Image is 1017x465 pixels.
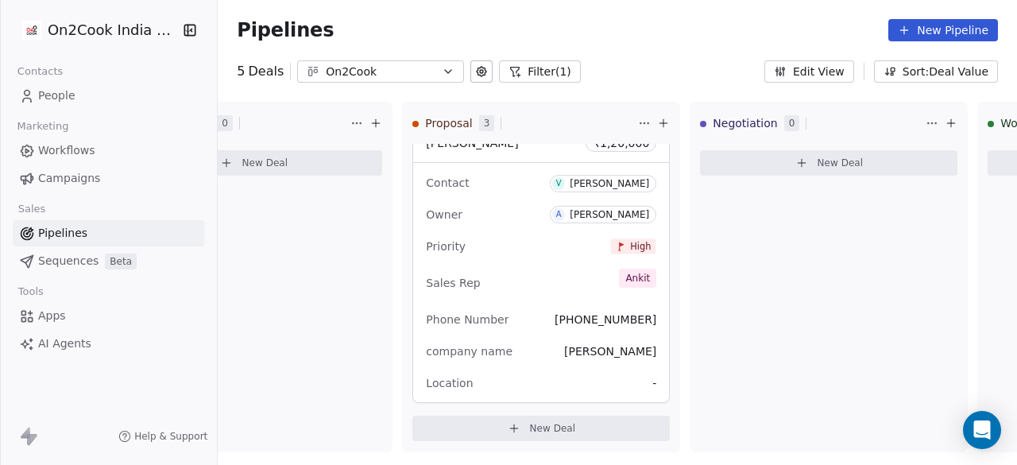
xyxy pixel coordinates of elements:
[556,177,562,190] div: V
[713,115,777,131] span: Negotiation
[125,150,382,176] button: New Deal
[700,150,957,176] button: New Deal
[556,208,562,221] div: A
[426,240,466,253] span: Priority
[963,411,1001,449] div: Open Intercom Messenger
[11,280,50,304] span: Tools
[19,17,172,44] button: On2Cook India Pvt. Ltd.
[426,208,462,221] span: Owner
[619,269,656,288] span: Ankit
[818,157,864,169] span: New Deal
[570,209,649,220] div: [PERSON_NAME]
[564,345,656,358] span: [PERSON_NAME]
[888,19,998,41] button: New Pipeline
[555,313,656,326] span: [PHONE_NUMBER]
[237,62,284,81] div: 5
[13,248,204,274] a: SequencesBeta
[652,375,656,391] span: -
[764,60,854,83] button: Edit View
[412,123,670,403] div: [PERSON_NAME]₹1,20,000ContactV[PERSON_NAME]OwnerA[PERSON_NAME]PriorityHighSales RepAnkitPhone Num...
[426,377,473,389] span: Location
[412,416,670,441] button: New Deal
[425,115,472,131] span: Proposal
[784,115,800,131] span: 0
[13,331,204,357] a: AI Agents
[13,303,204,329] a: Apps
[217,115,233,131] span: 0
[38,87,75,104] span: People
[874,60,998,83] button: Sort: Deal Value
[570,178,649,189] div: [PERSON_NAME]
[125,103,347,144] div: 0
[426,345,512,358] span: company name
[105,254,137,269] span: Beta
[426,277,480,289] span: Sales Rep
[134,430,207,443] span: Help & Support
[38,308,66,324] span: Apps
[700,103,922,144] div: Negotiation0
[38,335,91,352] span: AI Agents
[13,165,204,192] a: Campaigns
[10,60,70,83] span: Contacts
[22,21,41,40] img: on2cook%20logo-04%20copy.jpg
[630,240,651,252] span: High
[38,170,100,187] span: Campaigns
[426,176,469,189] span: Contact
[237,19,334,41] span: Pipelines
[242,157,288,169] span: New Deal
[530,422,576,435] span: New Deal
[38,225,87,242] span: Pipelines
[326,64,435,80] div: On2Cook
[426,313,508,326] span: Phone Number
[13,138,204,164] a: Workflows
[13,83,204,109] a: People
[38,142,95,159] span: Workflows
[13,220,204,246] a: Pipelines
[11,197,52,221] span: Sales
[48,20,179,41] span: On2Cook India Pvt. Ltd.
[499,60,581,83] button: Filter(1)
[10,114,75,138] span: Marketing
[38,253,99,269] span: Sequences
[118,430,207,443] a: Help & Support
[479,115,495,131] span: 3
[412,103,635,144] div: Proposal3
[249,62,284,81] span: Deals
